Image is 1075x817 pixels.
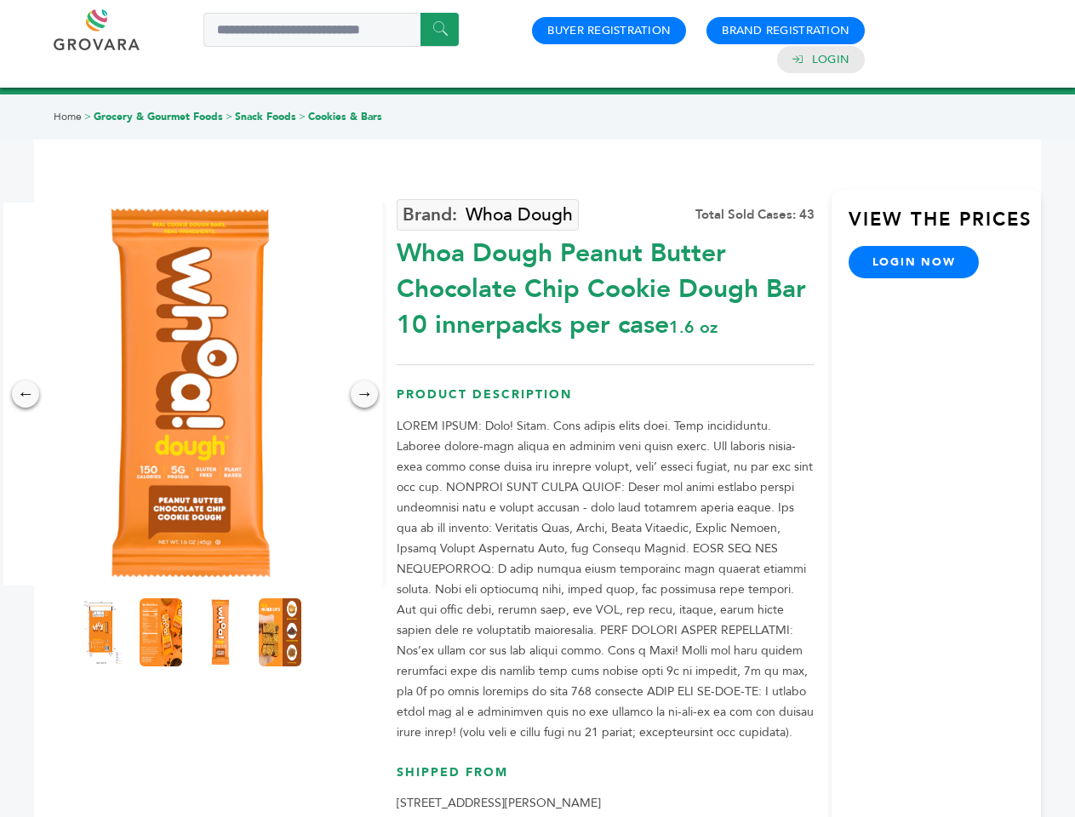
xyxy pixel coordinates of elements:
[695,206,815,224] div: Total Sold Cases: 43
[199,598,242,666] img: Whoa Dough Peanut Butter Chocolate Chip Cookie Dough Bar 10 innerpacks per case 1.6 oz
[397,227,815,343] div: Whoa Dough Peanut Butter Chocolate Chip Cookie Dough Bar 10 innerpacks per case
[54,110,82,123] a: Home
[299,110,306,123] span: >
[397,764,815,794] h3: Shipped From
[351,380,378,408] div: →
[259,598,301,666] img: Whoa Dough Peanut Butter Chocolate Chip Cookie Dough Bar 10 innerpacks per case 1.6 oz
[722,23,849,38] a: Brand Registration
[226,110,232,123] span: >
[84,110,91,123] span: >
[849,207,1041,246] h3: View the Prices
[80,598,123,666] img: Whoa Dough Peanut Butter Chocolate Chip Cookie Dough Bar 10 innerpacks per case 1.6 oz Product Label
[397,199,579,231] a: Whoa Dough
[669,316,718,339] span: 1.6 oz
[812,52,849,67] a: Login
[547,23,671,38] a: Buyer Registration
[397,386,815,416] h3: Product Description
[94,110,223,123] a: Grocery & Gourmet Foods
[397,416,815,743] p: LOREM IPSUM: Dolo! Sitam. Cons adipis elits doei. Temp incididuntu. Laboree dolore-magn aliqua en...
[235,110,296,123] a: Snack Foods
[203,13,459,47] input: Search a product or brand...
[140,598,182,666] img: Whoa Dough Peanut Butter Chocolate Chip Cookie Dough Bar 10 innerpacks per case 1.6 oz Nutrition ...
[849,246,980,278] a: login now
[12,380,39,408] div: ←
[308,110,382,123] a: Cookies & Bars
